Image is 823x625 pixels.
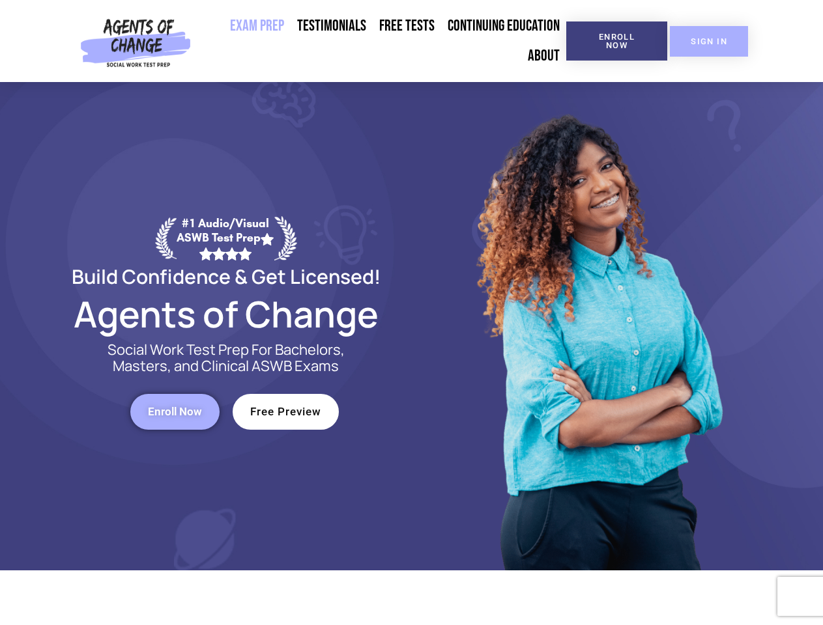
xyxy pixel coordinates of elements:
[130,394,220,430] a: Enroll Now
[224,11,291,41] a: Exam Prep
[587,33,646,49] span: Enroll Now
[233,394,339,430] a: Free Preview
[691,37,727,46] span: SIGN IN
[250,406,321,417] span: Free Preview
[566,21,667,61] a: Enroll Now
[521,41,566,71] a: About
[40,299,412,329] h2: Agents of Change
[93,342,360,374] p: Social Work Test Prep For Bachelors, Masters, and Clinical ASWB Exams
[291,11,373,41] a: Testimonials
[441,11,566,41] a: Continuing Education
[373,11,441,41] a: Free Tests
[196,11,566,71] nav: Menu
[467,82,728,570] img: Website Image 1 (1)
[148,406,202,417] span: Enroll Now
[670,26,748,57] a: SIGN IN
[177,216,274,260] div: #1 Audio/Visual ASWB Test Prep
[40,267,412,286] h2: Build Confidence & Get Licensed!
